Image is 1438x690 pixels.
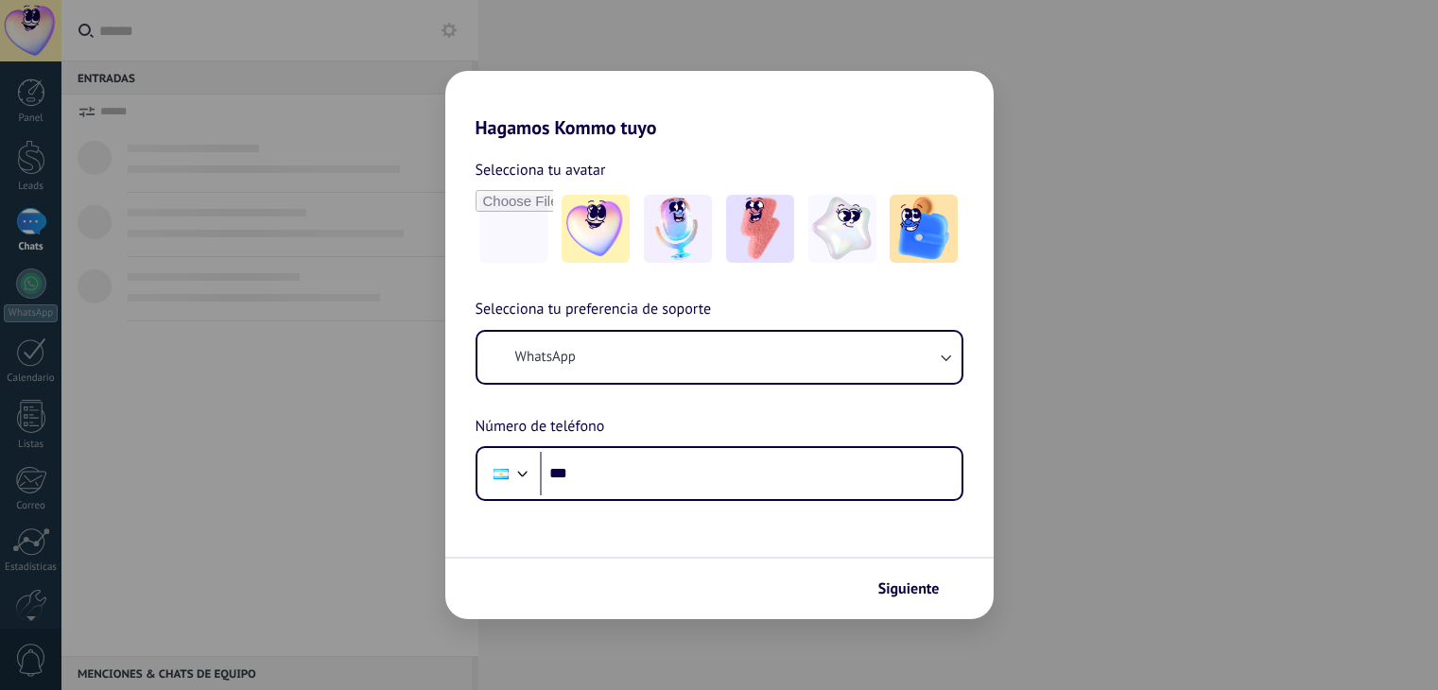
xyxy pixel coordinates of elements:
img: -5.jpeg [890,195,958,263]
img: -2.jpeg [644,195,712,263]
span: Siguiente [878,582,940,595]
img: -1.jpeg [562,195,630,263]
div: Argentina: + 54 [483,454,519,493]
img: -3.jpeg [726,195,794,263]
img: -4.jpeg [808,195,876,263]
button: Siguiente [870,573,965,605]
span: WhatsApp [515,348,576,367]
span: Número de teléfono [476,415,605,440]
h2: Hagamos Kommo tuyo [445,71,994,139]
span: Selecciona tu avatar [476,158,606,182]
button: WhatsApp [477,332,962,383]
span: Selecciona tu preferencia de soporte [476,298,712,322]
